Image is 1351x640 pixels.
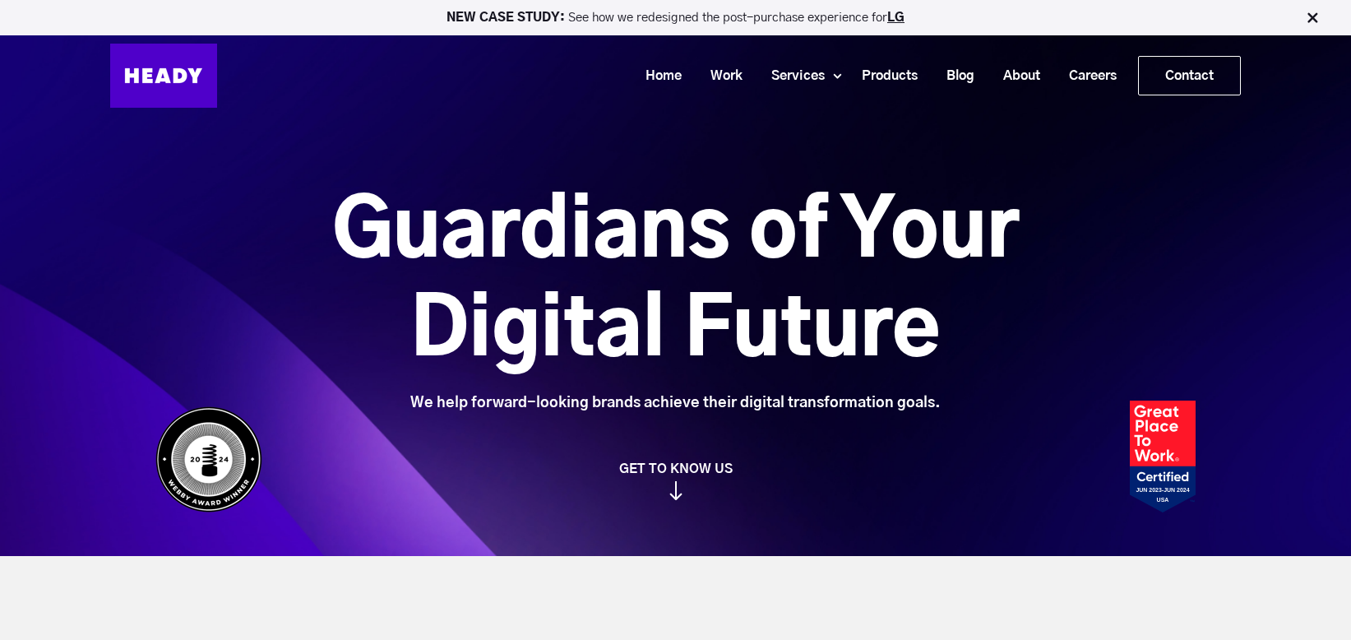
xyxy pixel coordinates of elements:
a: Home [625,61,690,91]
strong: NEW CASE STUDY: [446,12,568,24]
a: Blog [926,61,983,91]
img: Heady_WebbyAward_Winner-4 [155,406,262,512]
a: Careers [1048,61,1125,91]
div: We help forward-looking brands achieve their digital transformation goals. [240,394,1111,412]
div: Navigation Menu [234,56,1241,95]
img: Heady_Logo_Web-01 (1) [110,44,217,108]
a: About [983,61,1048,91]
p: See how we redesigned the post-purchase experience for [7,12,1344,24]
img: Close Bar [1304,10,1321,26]
a: Products [841,61,926,91]
a: Services [751,61,833,91]
img: arrow_down [669,481,682,500]
a: GET TO KNOW US [147,461,1204,500]
a: Work [690,61,751,91]
img: Heady_2023_Certification_Badge [1130,401,1196,512]
a: LG [887,12,905,24]
h1: Guardians of Your Digital Future [240,183,1111,381]
a: Contact [1139,57,1240,95]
